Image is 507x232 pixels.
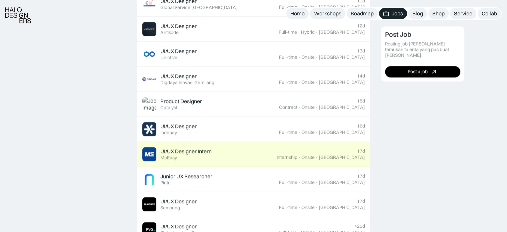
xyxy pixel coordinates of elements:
img: Job Image [142,97,156,111]
div: Full-time [279,29,297,35]
div: [GEOGRAPHIC_DATA] [319,155,365,160]
a: Job ImageUI/UX Designer InternMcEasy17dInternship·Onsite·[GEOGRAPHIC_DATA] [137,142,370,167]
div: [GEOGRAPHIC_DATA] [319,29,365,35]
div: [GEOGRAPHIC_DATA] [319,54,365,60]
div: UI/UX Designer Intern [160,148,212,155]
div: · [315,4,318,10]
a: Workshops [310,8,345,19]
div: · [315,29,318,35]
div: UI/UX Designer [160,73,197,80]
div: Full-time [279,205,297,210]
div: · [298,79,301,85]
img: Job Image [142,172,156,186]
div: 16d [357,123,365,129]
a: Home [286,8,309,19]
div: Full-time [279,79,297,85]
div: 17d [357,148,365,154]
div: Full-time [279,130,297,135]
div: · [315,205,318,210]
a: Service [450,8,476,19]
div: · [315,79,318,85]
div: Full-time [279,4,297,10]
div: Home [290,10,305,17]
img: Job Image [142,47,156,61]
div: Contract [279,104,297,110]
div: Junior UX Researcher [160,173,212,180]
div: Post Job [385,31,411,39]
div: Unictive [160,55,177,60]
div: Product Designer [160,98,202,105]
div: [GEOGRAPHIC_DATA] [319,180,365,185]
div: Global Service [GEOGRAPHIC_DATA] [160,5,238,10]
div: Onsite [301,79,315,85]
div: Posting job [PERSON_NAME] temukan talenta yang pas buat [PERSON_NAME]. [385,41,460,58]
div: 12d [357,23,365,29]
div: Hybrid [301,29,315,35]
img: Job Image [142,22,156,36]
div: 14d [357,73,365,79]
div: Indepay [160,130,177,136]
div: · [315,130,318,135]
div: Antikode [160,30,179,35]
div: UI/UX Designer [160,123,197,130]
div: Collab [482,10,497,17]
div: Catalyst [160,105,177,110]
a: Post a job [385,66,460,77]
div: Post a job [408,69,428,75]
div: Pintu [160,180,171,186]
img: Job Image [142,122,156,136]
a: Blog [408,8,427,19]
div: [GEOGRAPHIC_DATA] [319,79,365,85]
a: Job ImageUI/UX DesignerAntikode12dFull-time·Hybrid·[GEOGRAPHIC_DATA] [137,17,370,42]
img: Job Image [142,197,156,211]
div: Onsite [301,205,315,210]
div: 13d [357,48,365,54]
a: Job ImageUI/UX DesignerIndepay16dFull-time·Onsite·[GEOGRAPHIC_DATA] [137,117,370,142]
div: UI/UX Designer [160,223,197,230]
img: Job Image [142,147,156,161]
div: [GEOGRAPHIC_DATA] [319,4,365,10]
a: Collab [478,8,501,19]
div: · [298,155,301,160]
a: Job ImageJunior UX ResearcherPintu17dFull-time·Onsite·[GEOGRAPHIC_DATA] [137,167,370,192]
div: Onsite [301,104,315,110]
div: · [298,54,301,60]
div: UI/UX Designer [160,48,197,55]
a: Roadmap [347,8,378,19]
div: Jobs [392,10,403,17]
div: Service [454,10,472,17]
div: [GEOGRAPHIC_DATA] [319,130,365,135]
div: Full-time [279,54,297,60]
div: · [298,104,301,110]
a: Jobs [379,8,407,19]
div: Onsite [301,54,315,60]
div: · [298,205,301,210]
div: 17d [357,173,365,179]
div: · [298,29,300,35]
div: Shop [432,10,445,17]
div: Samsung [160,205,180,211]
div: · [298,4,301,10]
div: · [315,104,318,110]
div: · [315,180,318,185]
img: Job Image [142,72,156,86]
div: · [315,54,318,60]
a: Shop [428,8,449,19]
div: 17d [357,198,365,204]
div: · [298,180,301,185]
div: UI/UX Designer [160,23,197,30]
div: [GEOGRAPHIC_DATA] [319,104,365,110]
a: Job ImageUI/UX DesignerUnictive13dFull-time·Onsite·[GEOGRAPHIC_DATA] [137,42,370,67]
div: UI/UX Designer [160,198,197,205]
div: Roadmap [351,10,374,17]
div: Onsite [301,130,315,135]
div: Onsite [301,4,315,10]
div: Internship [277,155,297,160]
div: · [315,155,318,160]
div: >25d [354,223,365,229]
div: McEasy [160,155,177,161]
div: Blog [412,10,423,17]
div: Onsite [301,155,315,160]
a: Job ImageUI/UX DesignerSamsung17dFull-time·Onsite·[GEOGRAPHIC_DATA] [137,192,370,217]
div: · [298,130,301,135]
